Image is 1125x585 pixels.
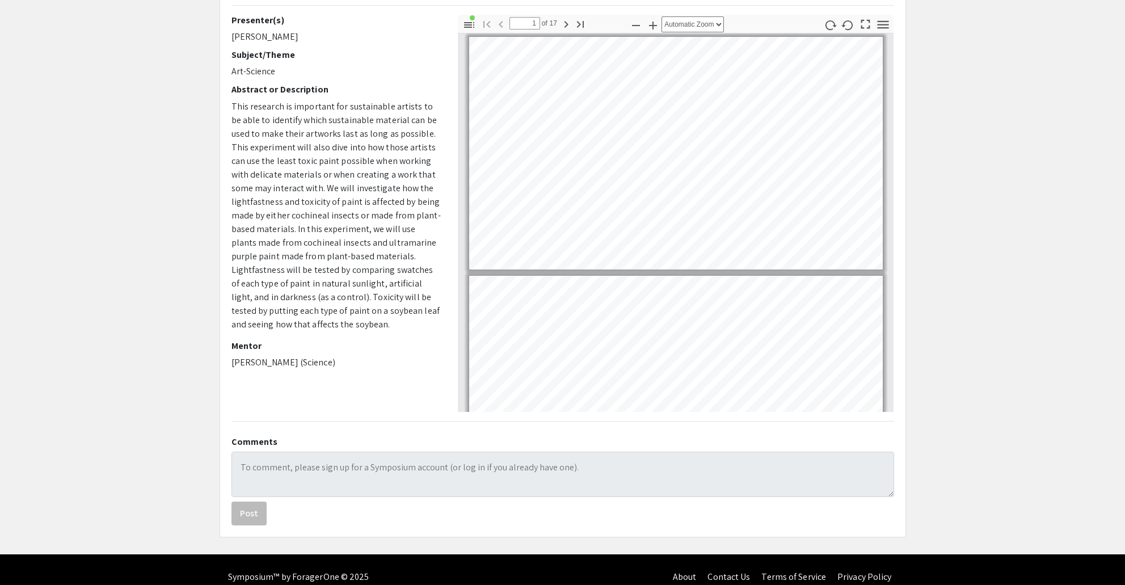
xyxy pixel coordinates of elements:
h2: Abstract or Description [231,84,441,95]
button: Toggle Sidebar (document contains outline/attachments/layers) [460,16,479,33]
button: Next Page [557,15,576,32]
div: Page 1 [464,32,888,275]
h2: Comments [231,436,894,447]
button: Post [231,502,267,525]
a: Privacy Policy [837,571,891,583]
button: Zoom Out [626,16,646,33]
h2: Mentor [231,340,441,351]
button: Tools [873,16,892,33]
button: Previous Page [491,15,511,32]
span: This research is important for sustainable artists to be able to identify which sustainable mater... [231,100,441,330]
a: Terms of Service [761,571,826,583]
button: Switch to Presentation Mode [856,15,875,31]
input: Page [509,17,540,30]
p: Art-Science [231,65,441,78]
p: [PERSON_NAME] [231,30,441,44]
div: Page 2 [464,271,888,514]
select: Zoom [661,16,724,32]
a: About [673,571,697,583]
a: Contact Us [707,571,750,583]
h2: Subject/Theme [231,49,441,60]
button: Go to Last Page [571,15,590,32]
iframe: Chat [9,534,48,576]
p: [PERSON_NAME] (Science) [231,356,441,369]
button: Go to First Page [477,15,496,32]
button: Rotate Counterclockwise [838,16,857,33]
span: of 17 [540,17,558,30]
h2: Presenter(s) [231,15,441,26]
button: Rotate Clockwise [820,16,840,33]
button: Zoom In [643,16,663,33]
